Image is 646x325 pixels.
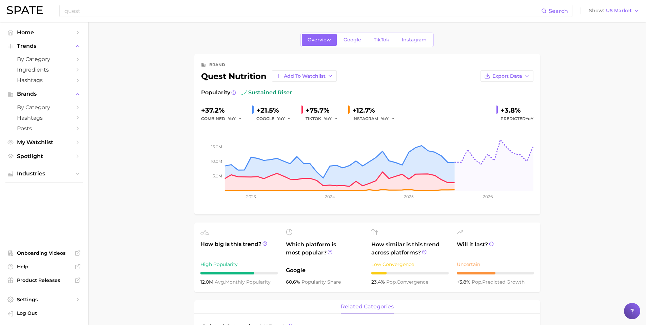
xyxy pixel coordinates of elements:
a: Product Releases [5,275,83,285]
span: 60.6% [286,279,301,285]
span: Google [286,266,363,274]
a: Posts [5,123,83,134]
span: Product Releases [17,277,71,283]
span: Popularity [201,89,230,97]
span: Brands [17,91,71,97]
span: sustained riser [241,89,292,97]
button: YoY [324,115,338,123]
button: Export Data [481,70,533,82]
span: Instagram [402,37,427,43]
span: Onboarding Videos [17,250,71,256]
abbr: average [215,279,225,285]
tspan: 2024 [325,194,335,199]
span: Show [589,9,604,13]
div: Uncertain [457,260,534,268]
div: Low Convergence [371,260,449,268]
button: Trends [5,41,83,51]
div: quest nutrition [201,70,337,82]
span: Log Out [17,310,77,316]
a: by Category [5,54,83,64]
img: SPATE [7,6,43,14]
tspan: 2026 [483,194,492,199]
span: YoY [526,116,533,121]
div: High Popularity [200,260,278,268]
span: Home [17,29,71,36]
a: Hashtags [5,113,83,123]
a: Google [338,34,367,46]
span: Trends [17,43,71,49]
span: +3.8% [457,279,472,285]
span: Will it last? [457,241,534,257]
span: Search [549,8,568,14]
span: YoY [277,116,285,121]
a: Spotlight [5,151,83,161]
span: Industries [17,171,71,177]
a: Settings [5,294,83,305]
a: Hashtags [5,75,83,85]
span: YoY [228,116,236,121]
button: ShowUS Market [587,6,641,15]
span: Google [344,37,361,43]
div: +21.5% [256,105,296,116]
abbr: popularity index [472,279,482,285]
span: Overview [308,37,331,43]
span: How big is this trend? [200,240,278,257]
span: How similar is this trend across platforms? [371,241,449,257]
span: US Market [606,9,632,13]
button: Industries [5,169,83,179]
span: Add to Watchlist [284,73,326,79]
span: Ingredients [17,66,71,73]
a: by Category [5,102,83,113]
div: brand [209,61,225,69]
div: TIKTOK [306,115,343,123]
span: predicted growth [472,279,525,285]
div: combined [201,115,247,123]
div: +3.8% [501,105,533,116]
abbr: popularity index [386,279,397,285]
div: 7 / 10 [200,272,278,274]
a: Help [5,262,83,272]
a: Onboarding Videos [5,248,83,258]
span: popularity share [301,279,341,285]
img: sustained riser [241,90,247,95]
span: by Category [17,56,71,62]
span: convergence [386,279,428,285]
span: Export Data [492,73,522,79]
span: related categories [341,304,394,310]
div: +12.7% [352,105,400,116]
tspan: 2023 [246,194,256,199]
a: TikTok [368,34,395,46]
button: Add to Watchlist [272,70,337,82]
span: My Watchlist [17,139,71,146]
span: Predicted [501,115,533,123]
div: GOOGLE [256,115,296,123]
a: My Watchlist [5,137,83,148]
span: YoY [324,116,332,121]
span: 12.0m [200,279,215,285]
button: Brands [5,89,83,99]
span: TikTok [374,37,389,43]
span: 23.4% [371,279,386,285]
button: YoY [277,115,292,123]
span: by Category [17,104,71,111]
input: Search here for a brand, industry, or ingredient [64,5,541,17]
span: Which platform is most popular? [286,241,363,263]
a: Ingredients [5,64,83,75]
a: Overview [302,34,337,46]
div: 2 / 10 [371,272,449,274]
div: INSTAGRAM [352,115,400,123]
span: YoY [381,116,389,121]
a: Home [5,27,83,38]
div: +37.2% [201,105,247,116]
span: Spotlight [17,153,71,159]
span: Hashtags [17,115,71,121]
span: Posts [17,125,71,132]
div: +75.7% [306,105,343,116]
span: monthly popularity [215,279,271,285]
span: Settings [17,297,71,303]
tspan: 2025 [404,194,414,199]
button: YoY [228,115,242,123]
a: Log out. Currently logged in with e-mail mverduft@simplygoodfoodsco.com. [5,308,83,320]
a: Instagram [396,34,432,46]
span: Hashtags [17,77,71,83]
